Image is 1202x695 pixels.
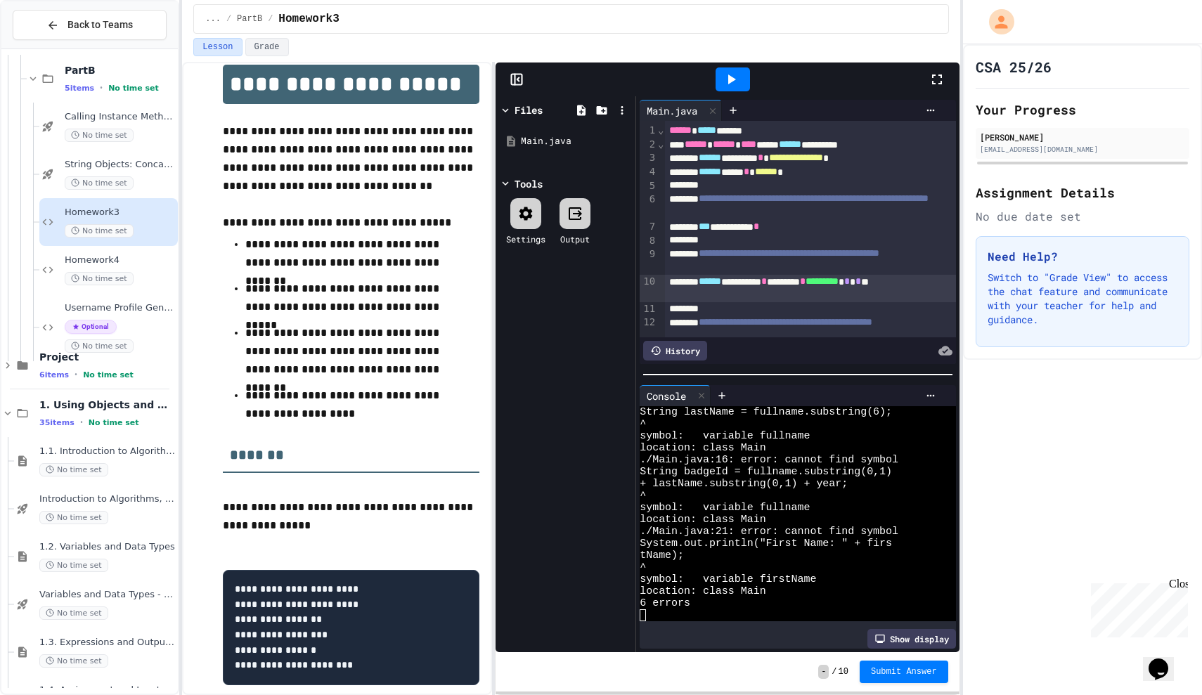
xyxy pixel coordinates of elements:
div: 2 [640,138,657,152]
div: Chat with us now!Close [6,6,97,89]
div: [PERSON_NAME] [980,131,1185,143]
div: History [643,341,707,361]
span: String badgeId = fullname.substring(0,1) [640,466,892,478]
button: Submit Answer [860,661,948,683]
span: ... [205,13,221,25]
div: 8 [640,234,657,247]
div: 5 [640,179,657,193]
span: System.out.println("First Name: " + firs [640,538,892,550]
iframe: chat widget [1143,639,1188,681]
span: + lastName.substring(0,1) + year; [640,478,848,490]
span: ^ [640,490,646,502]
span: 5 items [65,84,94,93]
span: PartB [65,64,175,77]
div: Main.java [640,103,704,118]
span: No time set [39,606,108,620]
div: No due date set [976,208,1189,225]
span: 1.3. Expressions and Output [New] [39,637,175,649]
span: • [80,417,83,428]
span: 6 errors [640,597,690,609]
span: Username Profile Generator [65,302,175,314]
span: Introduction to Algorithms, Programming, and Compilers [39,493,175,505]
div: My Account [974,6,1018,38]
span: ^ [640,561,646,573]
span: Back to Teams [67,18,133,32]
span: Optional [65,320,117,334]
span: ./Main.java:16: error: cannot find symbol [640,454,898,466]
span: / [268,13,273,25]
span: tName); [640,550,684,561]
div: 9 [640,247,657,275]
div: Tools [515,176,543,191]
span: No time set [65,339,134,353]
span: location: class Main [640,514,765,526]
span: No time set [65,224,134,238]
button: Lesson [193,38,242,56]
div: Settings [506,233,545,245]
h1: CSA 25/26 [976,57,1052,77]
iframe: chat widget [1085,578,1188,637]
span: No time set [39,559,108,572]
span: 35 items [39,418,75,427]
span: String lastName = fullname.substring(6); [640,406,892,418]
span: location: class Main [640,585,765,597]
div: 4 [640,165,657,179]
span: ^ [640,418,646,430]
span: 6 items [39,370,69,379]
p: Switch to "Grade View" to access the chat feature and communicate with your teacher for help and ... [988,271,1177,327]
div: 3 [640,151,657,165]
div: 11 [640,302,657,316]
span: No time set [39,463,108,476]
span: 10 [839,666,848,677]
span: / [832,666,836,677]
span: symbol: variable firstName [640,573,816,585]
span: PartB [237,13,262,25]
span: symbol: variable fullname [640,502,810,514]
span: No time set [89,418,139,427]
span: No time set [108,84,159,93]
div: 6 [640,193,657,220]
div: 12 [640,316,657,343]
span: No time set [65,176,134,190]
div: Files [515,103,543,117]
span: Homework4 [65,254,175,266]
span: Homework3 [65,207,175,219]
span: No time set [65,129,134,142]
span: No time set [39,654,108,668]
span: ./Main.java:21: error: cannot find symbol [640,526,898,538]
div: Show display [867,629,956,649]
div: 10 [640,275,657,302]
span: Homework3 [278,11,339,27]
span: Submit Answer [871,666,937,677]
span: - [818,665,829,679]
div: Main.java [640,100,722,121]
span: No time set [83,370,134,379]
div: Console [640,385,711,406]
span: • [75,369,77,380]
span: Fold line [657,124,664,136]
span: Project [39,351,175,363]
span: symbol: variable fullname [640,430,810,442]
span: No time set [39,511,108,524]
span: / [226,13,231,25]
span: No time set [65,272,134,285]
div: [EMAIL_ADDRESS][DOMAIN_NAME] [980,144,1185,155]
h2: Your Progress [976,100,1189,119]
div: Console [640,389,693,403]
div: 1 [640,124,657,138]
span: location: class Main [640,442,765,454]
span: Calling Instance Methods - Topic 1.14 [65,111,175,123]
button: Grade [245,38,289,56]
div: 7 [640,220,657,234]
span: • [100,82,103,93]
span: Variables and Data Types - Quiz [39,589,175,601]
span: Fold line [657,138,664,150]
button: Back to Teams [13,10,167,40]
h3: Need Help? [988,248,1177,265]
span: 1.1. Introduction to Algorithms, Programming, and Compilers [39,446,175,457]
div: Main.java [521,134,631,148]
span: String Objects: Concatenation, Literals, and More [65,159,175,171]
span: 1.2. Variables and Data Types [39,541,175,553]
div: Output [560,233,590,245]
h2: Assignment Details [976,183,1189,202]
